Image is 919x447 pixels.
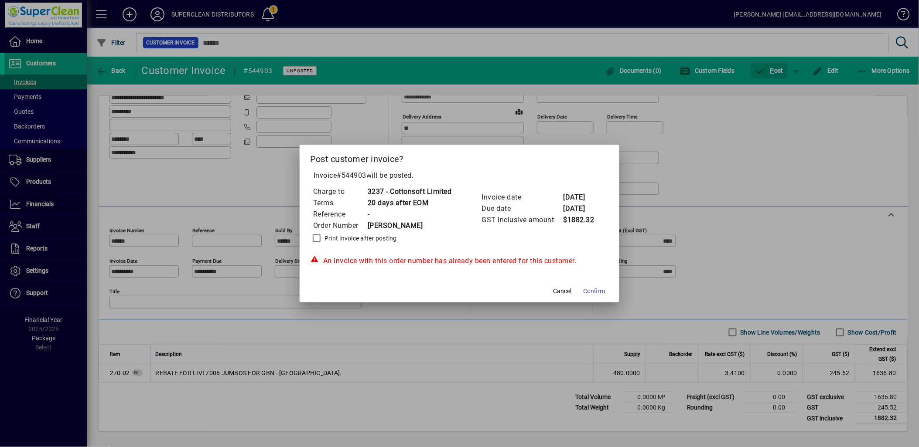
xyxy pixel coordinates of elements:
span: Confirm [584,287,605,296]
td: [DATE] [563,192,598,203]
span: #544903 [337,171,367,179]
td: Charge to [313,186,367,197]
td: Reference [313,209,367,220]
button: Cancel [549,283,577,299]
p: Invoice will be posted . [310,170,609,181]
td: 20 days after EOM [367,197,452,209]
h2: Post customer invoice? [300,145,619,170]
td: $1882.32 [563,214,598,226]
td: Terms [313,197,367,209]
td: Order Number [313,220,367,231]
td: [PERSON_NAME] [367,220,452,231]
td: [DATE] [563,203,598,214]
div: An invoice with this order number has already been entered for this customer. [310,256,609,266]
button: Confirm [580,283,609,299]
td: Due date [482,203,563,214]
span: Cancel [553,287,572,296]
td: 3237 - Cottonsoft Limited [367,186,452,197]
label: Print invoice after posting [323,234,397,243]
td: GST inclusive amount [482,214,563,226]
td: Invoice date [482,192,563,203]
td: - [367,209,452,220]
